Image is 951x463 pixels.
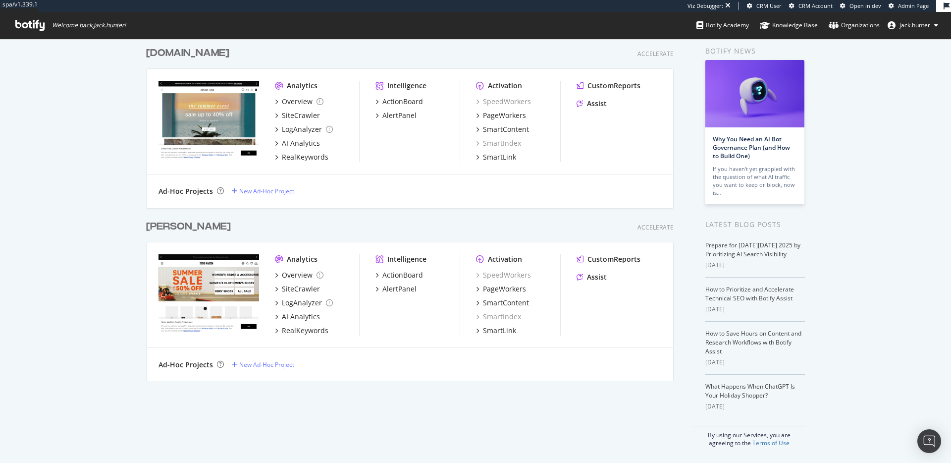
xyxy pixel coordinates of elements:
[275,284,320,294] a: SiteCrawler
[637,223,674,231] div: Accelerate
[696,20,749,30] div: Botify Academy
[899,21,930,29] span: jack.hunter
[587,99,607,109] div: Assist
[275,138,320,148] a: AI Analytics
[747,2,782,10] a: CRM User
[705,60,804,127] img: Why You Need an AI Bot Governance Plan (and How to Build One)
[637,50,674,58] div: Accelerate
[387,81,426,91] div: Intelligence
[282,124,322,134] div: LogAnalyzer
[829,20,880,30] div: Organizations
[587,272,607,282] div: Assist
[158,254,259,335] img: www.stevemadden.com
[275,270,323,280] a: Overview
[158,186,213,196] div: Ad-Hoc Projects
[476,312,521,322] a: SmartIndex
[587,81,640,91] div: CustomReports
[705,219,805,230] div: Latest Blog Posts
[705,241,800,258] a: Prepare for [DATE][DATE] 2025 by Prioritizing AI Search Visibility
[239,360,294,369] div: New Ad-Hoc Project
[789,2,833,10] a: CRM Account
[282,270,313,280] div: Overview
[382,97,423,107] div: ActionBoard
[375,284,417,294] a: AlertPanel
[476,97,531,107] a: SpeedWorkers
[282,138,320,148] div: AI Analytics
[880,17,946,33] button: jack.hunter
[917,429,941,453] div: Open Intercom Messenger
[829,12,880,39] a: Organizations
[577,99,607,109] a: Assist
[713,165,797,197] div: If you haven’t yet grappled with the question of what AI traffic you want to keep or block, now is…
[476,152,516,162] a: SmartLink
[375,270,423,280] a: ActionBoard
[577,272,607,282] a: Assist
[483,298,529,308] div: SmartContent
[146,220,231,234] div: [PERSON_NAME]
[282,152,328,162] div: RealKeywords
[382,111,417,120] div: AlertPanel
[275,97,323,107] a: Overview
[705,261,805,270] div: [DATE]
[483,152,516,162] div: SmartLink
[146,220,235,234] a: [PERSON_NAME]
[282,284,320,294] div: SiteCrawler
[840,2,881,10] a: Open in dev
[760,12,818,39] a: Knowledge Base
[232,360,294,369] a: New Ad-Hoc Project
[275,111,320,120] a: SiteCrawler
[287,254,317,264] div: Analytics
[798,2,833,9] span: CRM Account
[375,111,417,120] a: AlertPanel
[488,81,522,91] div: Activation
[275,152,328,162] a: RealKeywords
[375,97,423,107] a: ActionBoard
[476,326,516,336] a: SmartLink
[382,270,423,280] div: ActionBoard
[687,2,723,10] div: Viz Debugger:
[476,124,529,134] a: SmartContent
[713,135,790,160] a: Why You Need an AI Bot Governance Plan (and How to Build One)
[889,2,929,10] a: Admin Page
[476,138,521,148] a: SmartIndex
[382,284,417,294] div: AlertPanel
[275,312,320,322] a: AI Analytics
[483,326,516,336] div: SmartLink
[282,97,313,107] div: Overview
[756,2,782,9] span: CRM User
[158,360,213,370] div: Ad-Hoc Projects
[696,12,749,39] a: Botify Academy
[282,312,320,322] div: AI Analytics
[587,254,640,264] div: CustomReports
[232,187,294,195] a: New Ad-Hoc Project
[849,2,881,9] span: Open in dev
[282,111,320,120] div: SiteCrawler
[146,34,682,381] div: grid
[483,284,526,294] div: PageWorkers
[476,270,531,280] a: SpeedWorkers
[476,111,526,120] a: PageWorkers
[705,358,805,367] div: [DATE]
[275,124,333,134] a: LogAnalyzer
[705,382,795,400] a: What Happens When ChatGPT Is Your Holiday Shopper?
[488,254,522,264] div: Activation
[705,329,801,355] a: How to Save Hours on Content and Research Workflows with Botify Assist
[483,124,529,134] div: SmartContent
[705,285,794,302] a: How to Prioritize and Accelerate Technical SEO with Botify Assist
[476,298,529,308] a: SmartContent
[158,81,259,161] img: www.dolcevita.com
[476,284,526,294] a: PageWorkers
[483,111,526,120] div: PageWorkers
[752,439,790,447] a: Terms of Use
[239,187,294,195] div: New Ad-Hoc Project
[898,2,929,9] span: Admin Page
[275,298,333,308] a: LogAnalyzer
[282,298,322,308] div: LogAnalyzer
[693,426,805,447] div: By using our Services, you are agreeing to the
[577,254,640,264] a: CustomReports
[705,305,805,314] div: [DATE]
[146,46,233,60] a: [DOMAIN_NAME]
